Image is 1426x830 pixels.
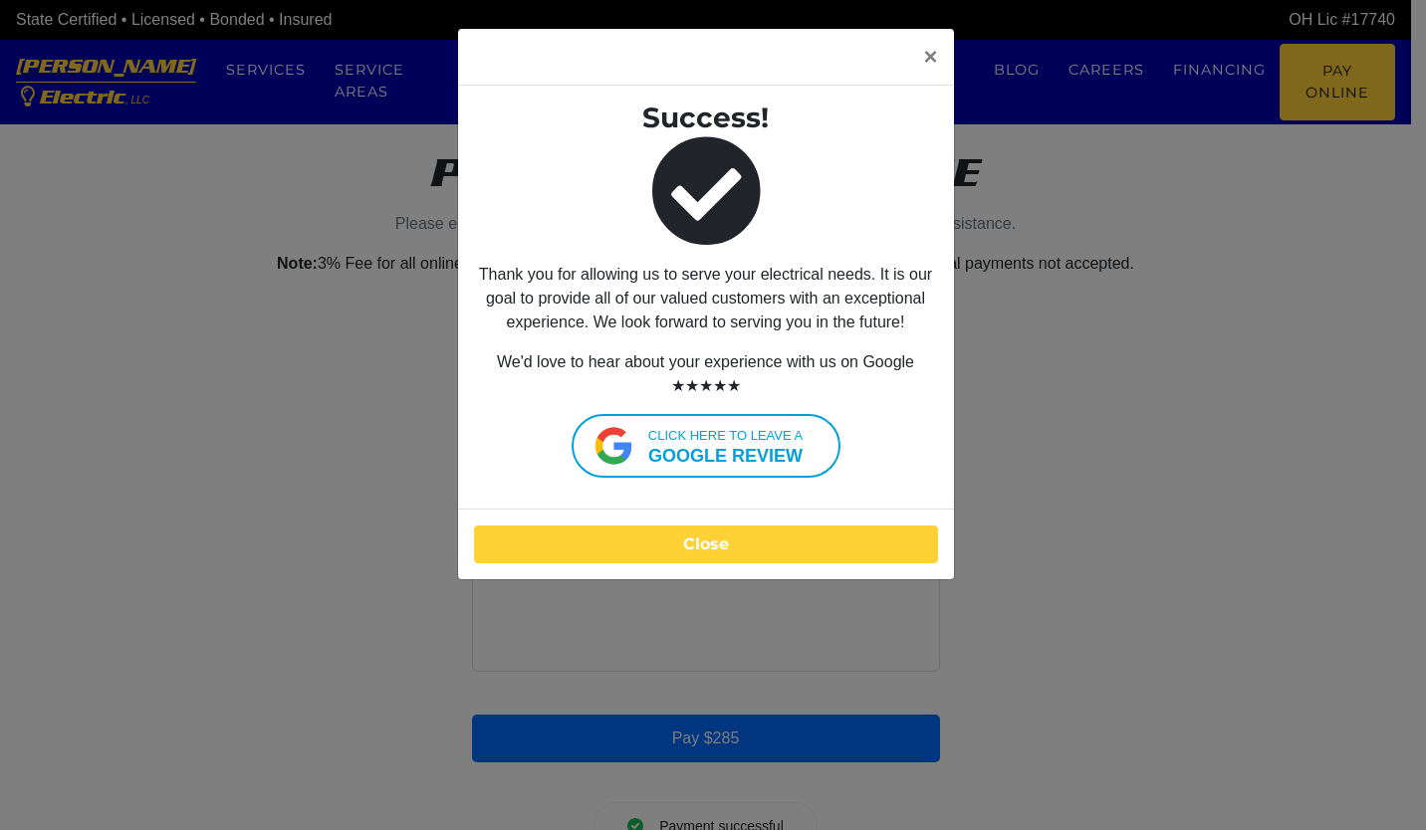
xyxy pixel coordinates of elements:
[474,525,938,563] button: Close
[474,350,938,398] p: We'd love to hear about your experience with us on Google ★★★★★
[923,45,937,69] span: ×
[623,446,829,466] strong: google review
[490,29,954,85] button: Close
[572,414,840,478] a: Click here to leave agoogle review
[474,263,938,334] p: Thank you for allowing us to serve your electrical needs. It is our goal to provide all of our va...
[474,102,938,135] h3: Success!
